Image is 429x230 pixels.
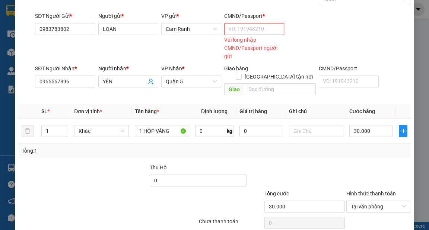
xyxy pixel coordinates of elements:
[22,147,166,155] div: Tổng: 1
[264,191,289,197] span: Tổng cước
[224,83,244,95] span: Giao
[224,66,248,71] span: Giao hàng
[74,108,102,114] span: Đơn vị tính
[351,201,406,212] span: Tại văn phòng
[135,108,159,114] span: Tên hàng
[224,36,284,60] div: Vui lòng nhập CMND/Passport người gửi
[35,12,95,20] div: SĐT Người Gửi
[239,125,283,137] input: 0
[63,28,102,34] b: [DOMAIN_NAME]
[166,76,217,87] span: Quận 5
[63,35,102,45] li: (c) 2017
[135,125,190,137] input: VD: Bàn, Ghế
[242,73,316,81] span: [GEOGRAPHIC_DATA] tận nơi
[161,12,221,20] div: VP gửi
[224,12,284,20] div: CMND/Passport
[46,11,74,84] b: Trà Lan Viên - Gửi khách hàng
[201,108,228,114] span: Định lượng
[286,104,347,119] th: Ghi chú
[226,125,233,137] span: kg
[81,9,99,27] img: logo.jpg
[244,83,316,95] input: Dọc đường
[166,23,217,35] span: Cam Ranh
[98,64,158,73] div: Người nhận
[319,64,379,73] div: CMND/Passport
[9,48,27,83] b: Trà Lan Viên
[41,108,47,114] span: SL
[79,125,124,137] span: Khác
[98,12,158,20] div: Người gửi
[399,128,407,134] span: plus
[150,164,167,170] span: Thu Hộ
[161,66,182,71] span: VP Nhận
[148,79,154,84] span: user-add
[399,125,407,137] button: plus
[239,108,267,114] span: Giá trị hàng
[22,125,34,137] button: delete
[349,108,375,114] span: Cước hàng
[346,191,396,197] label: Hình thức thanh toán
[289,125,344,137] input: Ghi Chú
[35,64,95,73] div: SĐT Người Nhận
